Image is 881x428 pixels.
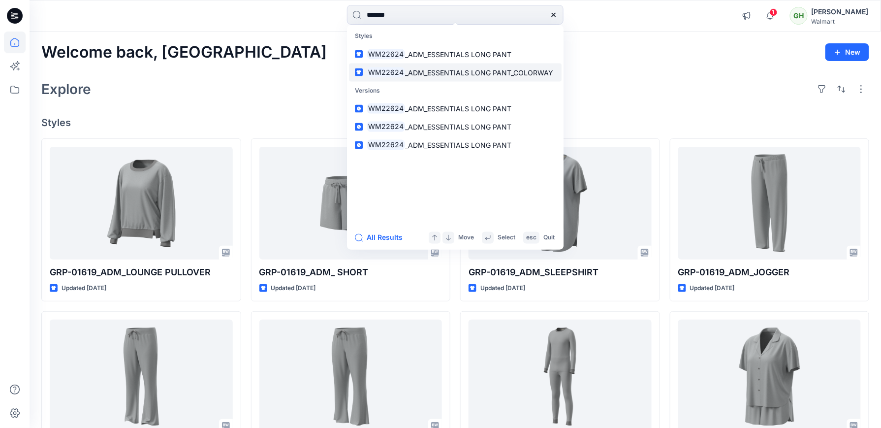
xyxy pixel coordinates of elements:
a: WM22624_ADM_ESSENTIALS LONG PANT [349,118,562,136]
p: Quit [543,232,555,243]
span: _ADM_ESSENTIALS LONG PANT [405,141,511,149]
p: GRP-01619_ADM_LOUNGE PULLOVER [50,265,233,279]
mark: WM22624 [367,139,405,151]
a: WM22624_ADM_ESSENTIALS LONG PANT_COLORWAY [349,63,562,81]
h4: Styles [41,117,869,129]
a: WM22624_ADM_ESSENTIALS LONG PANT [349,45,562,63]
div: GH [790,7,808,25]
p: Updated [DATE] [480,283,525,294]
h2: Explore [41,81,91,97]
a: WM22624_ADM_ESSENTIALS LONG PANT [349,136,562,154]
div: Walmart [812,18,869,25]
p: Updated [DATE] [271,283,316,294]
span: _ADM_ESSENTIALS LONG PANT_COLORWAY [405,68,553,76]
p: Select [498,232,515,243]
p: Styles [349,27,562,45]
a: GRP-01619_ADM_ SHORT [259,147,442,260]
div: [PERSON_NAME] [812,6,869,18]
p: GRP-01619_ADM_SLEEPSHIRT [469,265,652,279]
p: Versions [349,81,562,99]
a: GRP-01619_ADM_LOUNGE PULLOVER [50,147,233,260]
button: New [825,43,869,61]
button: All Results [355,232,409,244]
span: _ADM_ESSENTIALS LONG PANT [405,104,511,113]
p: Move [458,232,474,243]
mark: WM22624 [367,66,405,78]
p: GRP-01619_ADM_JOGGER [678,265,861,279]
p: GRP-01619_ADM_ SHORT [259,265,442,279]
span: _ADM_ESSENTIALS LONG PANT [405,123,511,131]
mark: WM22624 [367,48,405,60]
h2: Welcome back, [GEOGRAPHIC_DATA] [41,43,327,62]
span: 1 [770,8,778,16]
span: _ADM_ESSENTIALS LONG PANT [405,50,511,58]
p: esc [526,232,536,243]
p: Updated [DATE] [690,283,735,294]
mark: WM22624 [367,103,405,114]
p: Updated [DATE] [62,283,106,294]
a: WM22624_ADM_ESSENTIALS LONG PANT [349,99,562,118]
a: GRP-01619_ADM_JOGGER [678,147,861,260]
mark: WM22624 [367,121,405,132]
